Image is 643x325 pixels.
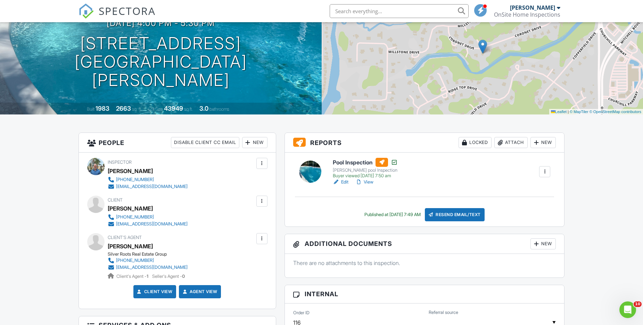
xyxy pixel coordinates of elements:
[116,184,188,189] div: [EMAIL_ADDRESS][DOMAIN_NAME]
[333,173,398,179] div: Buyer viewed [DATE] 7:50 am
[108,214,188,221] a: [PHONE_NUMBER]
[551,110,567,114] a: Leaflet
[478,40,487,54] img: Marker
[147,274,148,279] strong: 1
[116,105,131,112] div: 2663
[116,214,154,220] div: [PHONE_NUMBER]
[79,9,156,24] a: SPECTORA
[619,301,636,318] iframe: Intercom live chat
[199,105,208,112] div: 3.0
[152,274,185,279] span: Seller's Agent -
[510,4,555,11] div: [PERSON_NAME]
[285,133,564,153] h3: Reports
[79,133,276,153] h3: People
[634,301,642,307] span: 10
[590,110,641,114] a: © OpenStreetMap contributors
[182,274,185,279] strong: 0
[364,212,421,217] div: Published at [DATE] 7:49 AM
[108,176,188,183] a: [PHONE_NUMBER]
[333,158,398,167] h6: Pool Inspection
[181,288,217,295] a: Agent View
[108,241,153,251] a: [PERSON_NAME]
[116,221,188,227] div: [EMAIL_ADDRESS][DOMAIN_NAME]
[293,259,556,267] p: There are no attachments to this inspection.
[184,106,193,112] span: sq.ft.
[148,106,163,112] span: Lot Size
[11,34,311,89] h1: [STREET_ADDRESS] [GEOGRAPHIC_DATA][PERSON_NAME]
[530,238,556,249] div: New
[568,110,569,114] span: |
[355,179,373,186] a: View
[116,177,154,182] div: [PHONE_NUMBER]
[108,197,123,203] span: Client
[107,18,215,28] h3: [DATE] 4:00 pm - 5:30 pm
[242,137,267,148] div: New
[108,257,188,264] a: [PHONE_NUMBER]
[136,288,173,295] a: Client View
[429,309,458,316] label: Referral source
[99,3,156,18] span: SPECTORA
[209,106,229,112] span: bathrooms
[570,110,588,114] a: © MapTiler
[171,137,239,148] div: Disable Client CC Email
[285,285,564,303] h3: Internal
[108,251,193,257] div: Silver Roots Real Estate Group
[87,106,94,112] span: Built
[116,274,149,279] span: Client's Agent -
[96,105,109,112] div: 1983
[79,3,94,19] img: The Best Home Inspection Software - Spectora
[333,179,348,186] a: Edit
[333,168,398,173] div: [PERSON_NAME] pool Inspection
[425,208,485,221] div: Resend Email/Text
[108,183,188,190] a: [EMAIL_ADDRESS][DOMAIN_NAME]
[459,137,492,148] div: Locked
[108,203,153,214] div: [PERSON_NAME]
[494,11,560,18] div: OnSite Home Inspections
[530,137,556,148] div: New
[164,105,183,112] div: 43949
[293,310,310,316] label: Order ID
[132,106,142,112] span: sq. ft.
[108,235,142,240] span: Client's Agent
[116,258,154,263] div: [PHONE_NUMBER]
[108,160,132,165] span: Inspector
[285,234,564,254] h3: Additional Documents
[330,4,469,18] input: Search everything...
[108,264,188,271] a: [EMAIL_ADDRESS][DOMAIN_NAME]
[116,265,188,270] div: [EMAIL_ADDRESS][DOMAIN_NAME]
[108,221,188,228] a: [EMAIL_ADDRESS][DOMAIN_NAME]
[494,137,528,148] div: Attach
[108,166,153,176] div: [PERSON_NAME]
[333,158,398,179] a: Pool Inspection [PERSON_NAME] pool Inspection Buyer viewed [DATE] 7:50 am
